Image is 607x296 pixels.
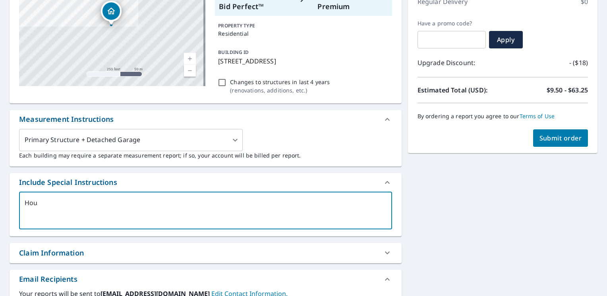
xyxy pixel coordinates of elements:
[19,129,243,151] div: Primary Structure + Detached Garage
[495,35,516,44] span: Apply
[10,173,402,192] div: Include Special Instructions
[317,1,388,12] p: Premium
[19,177,117,188] div: Include Special Instructions
[19,114,114,125] div: Measurement Instructions
[218,29,389,38] p: Residential
[533,129,588,147] button: Submit order
[10,110,402,129] div: Measurement Instructions
[418,58,503,67] p: Upgrade Discount:
[19,248,84,258] div: Claim Information
[184,53,196,65] a: Current Level 17, Zoom In
[569,58,588,67] p: - ($18)
[218,56,389,66] p: [STREET_ADDRESS]
[418,20,486,27] label: Have a promo code?
[218,22,389,29] p: PROPERTY TYPE
[219,1,289,12] p: Bid Perfect™
[230,86,330,94] p: ( renovations, additions, etc. )
[184,65,196,77] a: Current Level 17, Zoom Out
[19,151,392,160] p: Each building may require a separate measurement report; if so, your account will be billed per r...
[19,274,77,284] div: Email Recipients
[418,85,503,95] p: Estimated Total (USD):
[547,85,588,95] p: $9.50 - $63.25
[25,199,387,222] textarea: Hou
[218,49,249,56] p: BUILDING ID
[539,134,582,142] span: Submit order
[520,112,555,120] a: Terms of Use
[10,243,402,263] div: Claim Information
[10,270,402,289] div: Email Recipients
[489,31,523,48] button: Apply
[230,78,330,86] p: Changes to structures in last 4 years
[101,1,122,25] div: Dropped pin, building 1, Residential property, 342 E Main St Verona, OH 45378
[418,113,588,120] p: By ordering a report you agree to our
